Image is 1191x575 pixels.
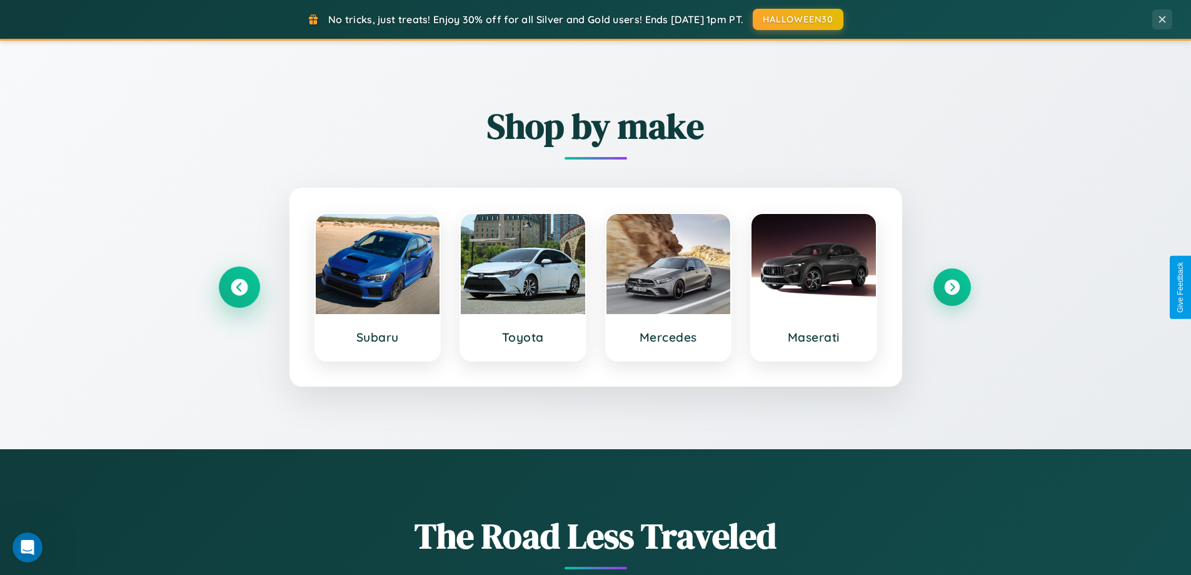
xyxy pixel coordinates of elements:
[753,9,843,30] button: HALLOWEEN30
[221,512,971,560] h1: The Road Less Traveled
[1176,262,1185,313] div: Give Feedback
[764,330,863,345] h3: Maserati
[619,330,718,345] h3: Mercedes
[13,532,43,562] iframe: Intercom live chat
[328,330,428,345] h3: Subaru
[473,330,573,345] h3: Toyota
[221,102,971,150] h2: Shop by make
[328,13,743,26] span: No tricks, just treats! Enjoy 30% off for all Silver and Gold users! Ends [DATE] 1pm PT.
